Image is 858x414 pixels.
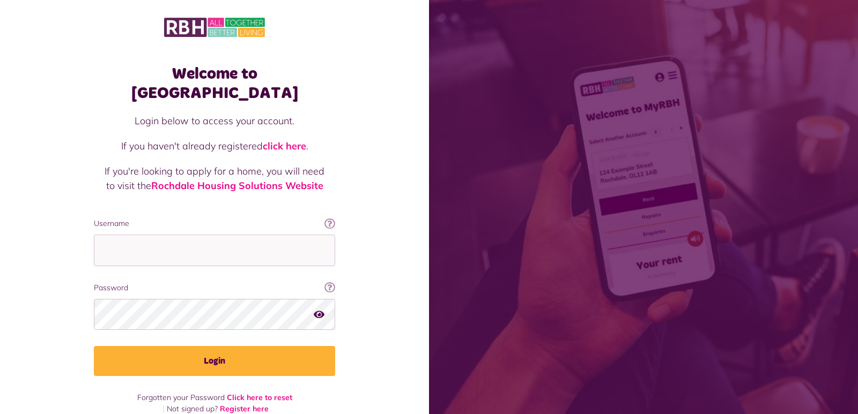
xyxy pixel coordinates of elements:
[164,16,265,39] img: MyRBH
[151,179,323,192] a: Rochdale Housing Solutions Website
[167,404,218,413] span: Not signed up?
[105,114,324,128] p: Login below to access your account.
[94,282,335,293] label: Password
[263,140,306,152] a: click here
[94,346,335,376] button: Login
[220,404,269,413] a: Register here
[94,64,335,103] h1: Welcome to [GEOGRAPHIC_DATA]
[137,393,225,402] span: Forgotten your Password
[94,218,335,229] label: Username
[227,393,292,402] a: Click here to reset
[105,139,324,153] p: If you haven't already registered .
[105,164,324,193] p: If you're looking to apply for a home, you will need to visit the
